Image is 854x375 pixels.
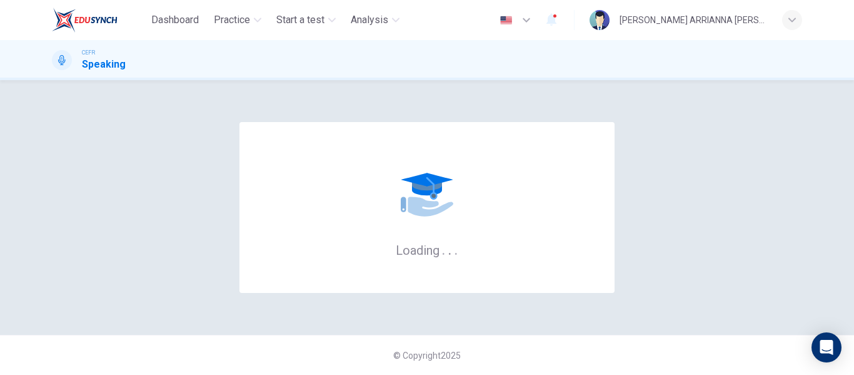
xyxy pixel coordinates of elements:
span: Start a test [276,13,324,28]
img: en [498,16,514,25]
h6: . [448,239,452,259]
span: © Copyright 2025 [393,351,461,361]
h6: . [441,239,446,259]
span: Practice [214,13,250,28]
button: Analysis [346,9,404,31]
div: [PERSON_NAME] ARRIANNA [PERSON_NAME] RAZIF [620,13,767,28]
h6: . [454,239,458,259]
span: CEFR [82,48,95,57]
h6: Loading [396,242,458,258]
button: Practice [209,9,266,31]
a: EduSynch logo [52,8,146,33]
button: Start a test [271,9,341,31]
img: EduSynch logo [52,8,118,33]
div: Open Intercom Messenger [811,332,841,362]
span: Analysis [351,13,388,28]
h1: Speaking [82,57,126,72]
img: Profile picture [590,10,610,30]
button: Dashboard [146,9,204,31]
span: Dashboard [151,13,199,28]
